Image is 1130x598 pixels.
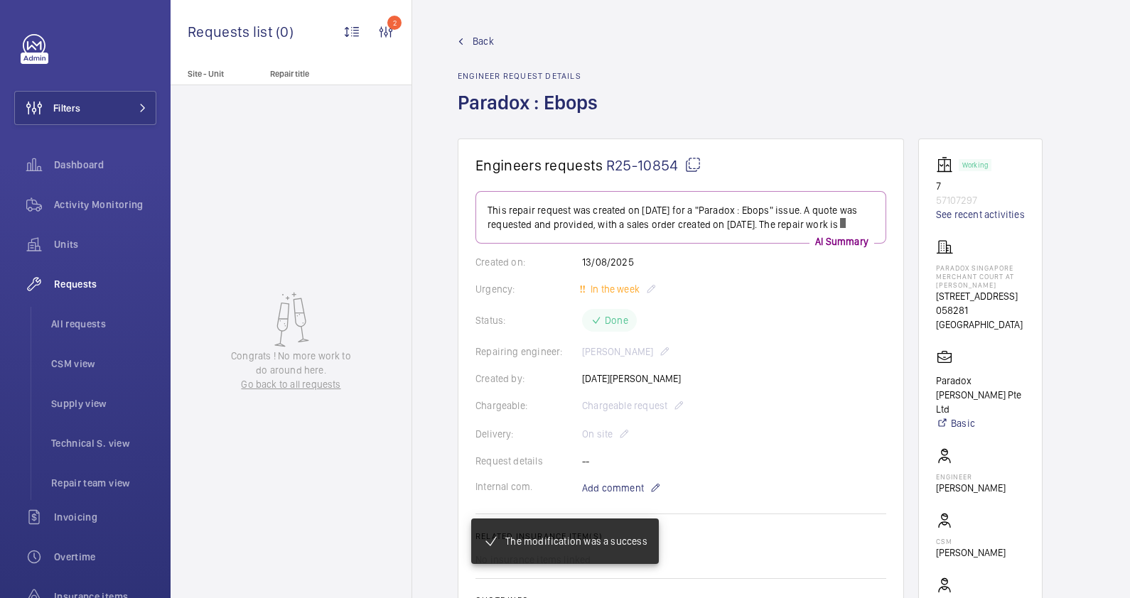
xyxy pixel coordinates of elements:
[51,357,156,371] span: CSM view
[51,317,156,331] span: All requests
[606,156,701,174] span: R25-10854
[51,476,156,490] span: Repair team view
[188,23,276,40] span: Requests list
[936,179,1025,193] p: 7
[475,156,603,174] span: Engineers requests
[936,545,1006,560] p: [PERSON_NAME]
[936,156,959,173] img: elevator.svg
[505,534,647,548] p: The modification was a success
[54,197,156,212] span: Activity Monitoring
[54,158,156,172] span: Dashboard
[473,34,494,48] span: Back
[488,203,874,232] p: This repair request was created on [DATE] for a "Paradox : Ebops" issue. A quote was requested an...
[582,481,644,495] span: Add comment
[51,396,156,411] span: Supply view
[225,349,358,377] p: Congrats ! No more work to do around here.
[936,472,1006,481] p: Engineer
[962,163,988,168] p: Working
[14,91,156,125] button: Filters
[936,374,1025,416] p: Paradox [PERSON_NAME] Pte Ltd
[809,234,874,249] p: AI Summary
[54,510,156,524] span: Invoicing
[936,303,1025,332] p: 058281 [GEOGRAPHIC_DATA]
[936,263,1025,289] p: Paradox Singapore Merchant Court at [PERSON_NAME]
[936,537,1006,545] p: CSM
[936,481,1006,495] p: [PERSON_NAME]
[54,550,156,564] span: Overtime
[936,416,1025,430] a: Basic
[936,207,1025,222] a: See recent activities
[53,101,80,115] span: Filters
[458,71,606,81] h2: Engineer request details
[936,289,1025,303] p: [STREET_ADDRESS]
[51,436,156,450] span: Technical S. view
[458,89,606,138] h1: Paradox : Ebops
[171,69,264,79] p: Site - Unit
[54,277,156,291] span: Requests
[270,69,364,79] p: Repair title
[54,237,156,251] span: Units
[936,193,1025,207] p: 57107297
[225,377,358,391] a: Go back to all requests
